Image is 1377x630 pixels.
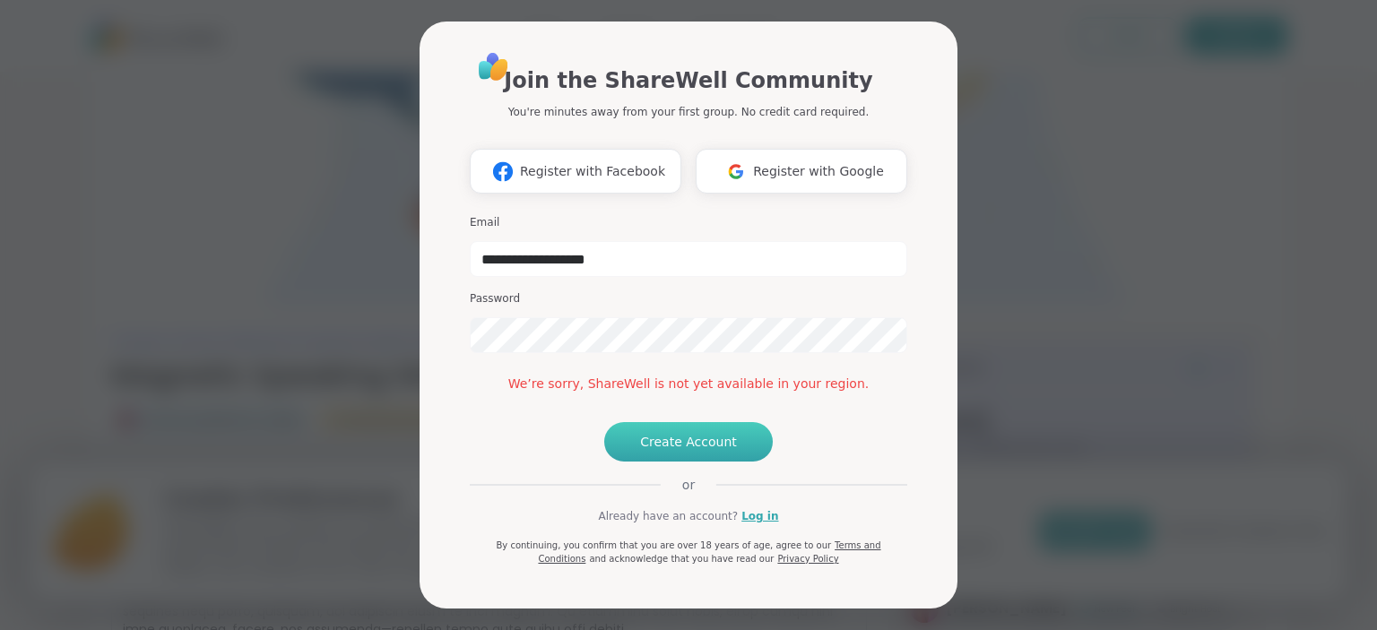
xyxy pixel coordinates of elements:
[538,540,880,564] a: Terms and Conditions
[508,104,869,120] p: You're minutes away from your first group. No credit card required.
[520,162,665,181] span: Register with Facebook
[473,47,514,87] img: ShareWell Logo
[470,375,907,393] div: We’re sorry, ShareWell is not yet available in your region.
[777,554,838,564] a: Privacy Policy
[504,65,872,97] h1: Join the ShareWell Community
[696,149,907,194] button: Register with Google
[470,215,907,230] h3: Email
[470,149,681,194] button: Register with Facebook
[496,540,831,550] span: By continuing, you confirm that you are over 18 years of age, agree to our
[486,155,520,188] img: ShareWell Logomark
[640,433,737,451] span: Create Account
[604,422,773,462] button: Create Account
[589,554,774,564] span: and acknowledge that you have read our
[598,508,738,524] span: Already have an account?
[470,291,907,306] h3: Password
[661,476,716,494] span: or
[741,508,778,524] a: Log in
[719,155,753,188] img: ShareWell Logomark
[753,162,884,181] span: Register with Google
